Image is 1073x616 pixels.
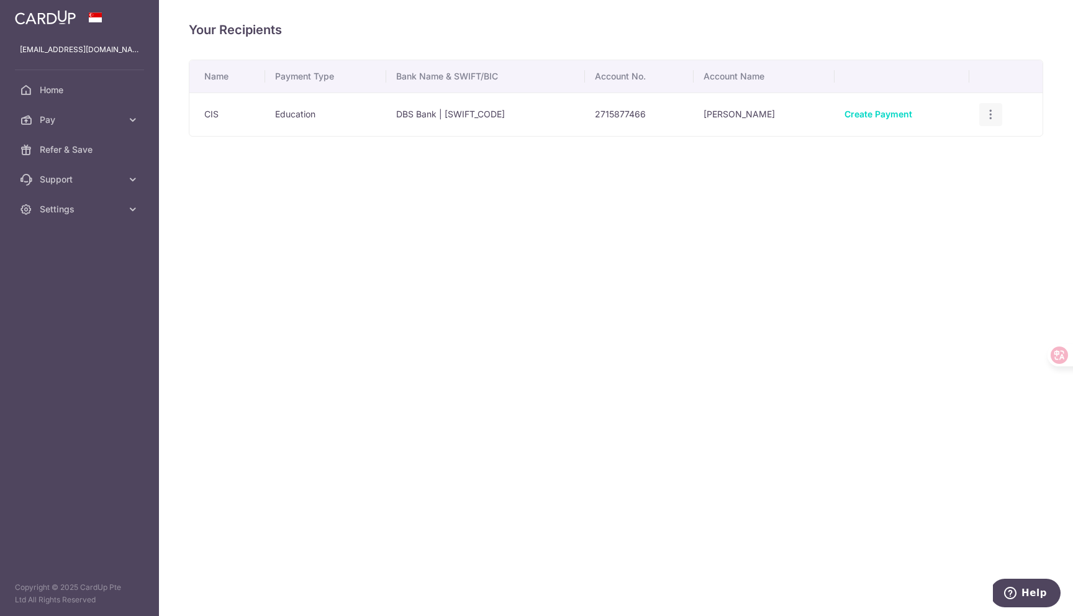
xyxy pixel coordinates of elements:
span: Pay [40,114,122,126]
img: CardUp [15,10,76,25]
td: Education [265,93,387,136]
span: Home [40,84,122,96]
th: Account Name [694,60,835,93]
a: Create Payment [844,109,912,119]
th: Name [189,60,265,93]
h4: Your Recipients [189,20,1043,40]
th: Payment Type [265,60,387,93]
span: Support [40,173,122,186]
th: Bank Name & SWIFT/BIC [386,60,584,93]
td: CIS [189,93,265,136]
th: Account No. [585,60,694,93]
p: [EMAIL_ADDRESS][DOMAIN_NAME] [20,43,139,56]
iframe: Opens a widget where you can find more information [993,579,1061,610]
span: Settings [40,203,122,215]
td: [PERSON_NAME] [694,93,835,136]
td: DBS Bank | [SWIFT_CODE] [386,93,584,136]
td: 2715877466 [585,93,694,136]
span: Refer & Save [40,143,122,156]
